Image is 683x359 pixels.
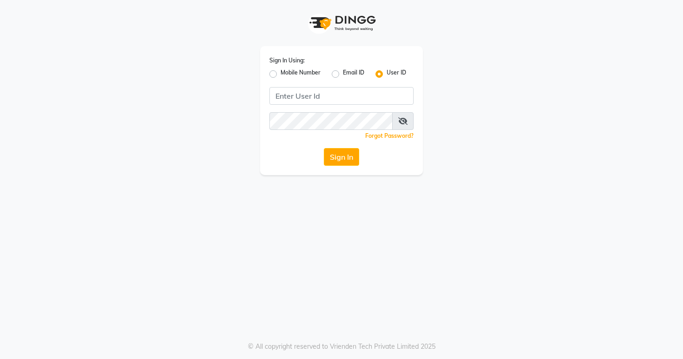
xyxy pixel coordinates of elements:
button: Sign In [324,148,359,166]
img: logo1.svg [304,9,379,37]
input: Username [269,112,393,130]
label: User ID [387,68,406,80]
a: Forgot Password? [365,132,414,139]
label: Mobile Number [281,68,321,80]
input: Username [269,87,414,105]
label: Sign In Using: [269,56,305,65]
label: Email ID [343,68,364,80]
